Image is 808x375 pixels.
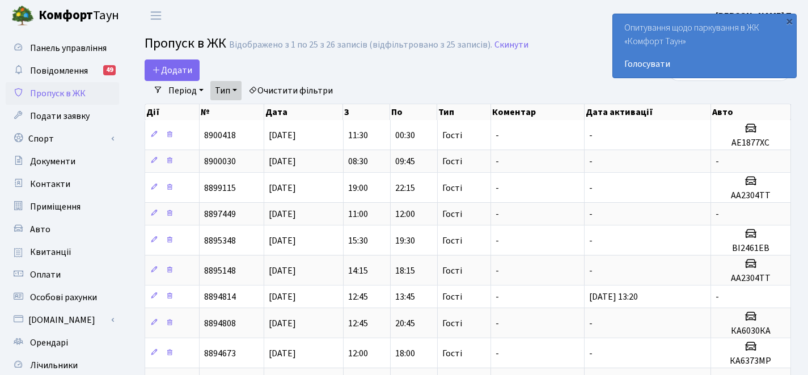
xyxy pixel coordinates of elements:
b: [PERSON_NAME] П. [716,10,794,22]
span: Гості [442,349,462,358]
th: Дії [145,104,200,120]
span: 18:15 [395,265,415,277]
div: Відображено з 1 по 25 з 26 записів (відфільтровано з 25 записів). [229,40,492,50]
a: Панель управління [6,37,119,59]
th: Тип [437,104,490,120]
b: Комфорт [39,6,93,24]
span: [DATE] [269,265,296,277]
span: Пропуск в ЖК [30,87,86,100]
th: Коментар [491,104,585,120]
h5: КА6373МР [716,356,786,367]
span: [DATE] [269,317,296,330]
span: 14:15 [348,265,368,277]
span: - [496,208,499,220]
span: Авто [30,223,50,236]
span: - [496,265,499,277]
span: 8895348 [204,235,236,247]
a: Контакти [6,173,119,195]
span: 19:00 [348,182,368,194]
span: Додати [152,64,192,76]
span: 20:45 [395,317,415,330]
button: Переключити навігацію [142,6,170,25]
span: 09:45 [395,155,415,168]
span: 12:00 [395,208,415,220]
span: - [496,235,499,247]
span: [DATE] 13:20 [589,291,638,303]
a: Орендарі [6,331,119,354]
span: 11:00 [348,208,368,220]
span: [DATE] [269,347,296,360]
span: 8894808 [204,317,236,330]
span: Приміщення [30,201,81,213]
span: Гості [442,184,462,193]
a: Очистити фільтри [244,81,337,100]
span: Особові рахунки [30,291,97,304]
span: - [496,291,499,303]
span: 19:30 [395,235,415,247]
span: 8900030 [204,155,236,168]
span: Оплати [30,269,61,281]
span: - [496,317,499,330]
span: - [496,129,499,142]
th: № [200,104,264,120]
span: [DATE] [269,155,296,168]
span: 8894814 [204,291,236,303]
a: Приміщення [6,195,119,218]
span: - [589,265,593,277]
div: × [784,15,795,27]
span: Лічильники [30,359,78,372]
span: 15:30 [348,235,368,247]
h5: АА2304ТТ [716,273,786,284]
a: Документи [6,150,119,173]
span: - [589,182,593,194]
a: [DOMAIN_NAME] [6,309,119,331]
h5: АА2304ТТ [716,190,786,201]
span: 8900418 [204,129,236,142]
span: [DATE] [269,235,296,247]
th: По [390,104,437,120]
a: Особові рахунки [6,286,119,309]
span: Гості [442,319,462,328]
span: - [716,291,719,303]
th: Дата [264,104,343,120]
th: Дата активації [585,104,711,120]
span: - [589,208,593,220]
span: 11:30 [348,129,368,142]
a: Подати заявку [6,105,119,127]
span: [DATE] [269,208,296,220]
span: 13:45 [395,291,415,303]
span: Гості [442,266,462,275]
span: [DATE] [269,291,296,303]
span: Гості [442,210,462,219]
th: З [343,104,390,120]
span: Орендарі [30,336,68,349]
span: - [716,155,719,168]
span: Повідомлення [30,65,88,77]
span: Подати заявку [30,110,90,122]
span: Гості [442,157,462,166]
span: 8894673 [204,347,236,360]
span: Пропуск в ЖК [145,33,226,53]
span: [DATE] [269,129,296,142]
span: 8897449 [204,208,236,220]
th: Авто [711,104,791,120]
span: Панель управління [30,42,107,54]
span: 8899115 [204,182,236,194]
span: Гості [442,292,462,301]
span: - [589,347,593,360]
div: 49 [103,65,116,75]
a: Пропуск в ЖК [6,82,119,105]
span: Квитанції [30,246,71,258]
h5: ВІ2461ЕВ [716,243,786,254]
a: Тип [210,81,242,100]
h5: АЕ1877ХС [716,138,786,148]
h5: КА6030КА [716,326,786,336]
span: - [589,155,593,168]
span: 12:00 [348,347,368,360]
span: - [496,347,499,360]
span: Контакти [30,178,70,190]
span: [DATE] [269,182,296,194]
a: Період [164,81,208,100]
span: 18:00 [395,347,415,360]
span: 08:30 [348,155,368,168]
